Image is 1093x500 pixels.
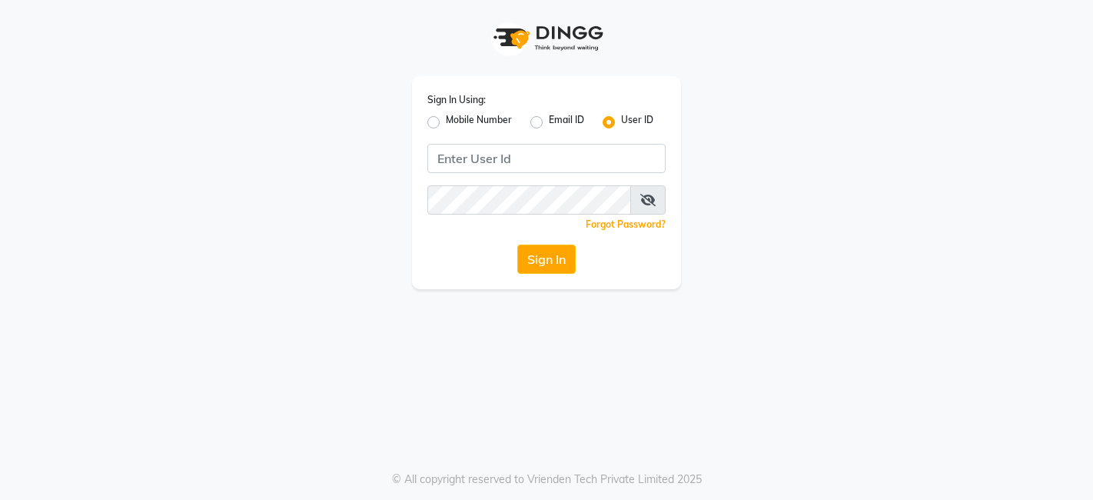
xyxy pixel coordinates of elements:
[586,218,666,230] a: Forgot Password?
[446,113,512,132] label: Mobile Number
[549,113,584,132] label: Email ID
[485,15,608,61] img: logo1.svg
[427,185,631,215] input: Username
[427,144,666,173] input: Username
[427,93,486,107] label: Sign In Using:
[621,113,653,132] label: User ID
[517,245,576,274] button: Sign In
